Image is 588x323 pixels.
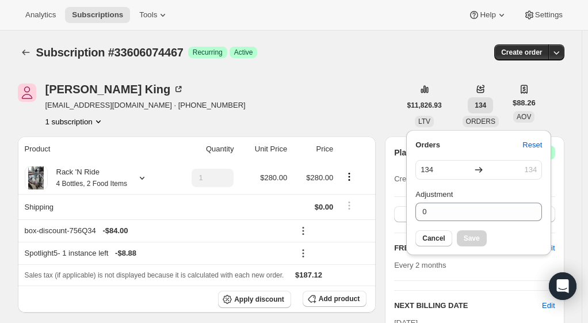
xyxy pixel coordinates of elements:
th: Shipping [18,194,171,219]
div: Open Intercom Messenger [549,272,576,300]
span: LTV [418,117,430,126]
span: $0.00 [315,203,334,211]
span: $11,826.93 [407,101,442,110]
span: Help [480,10,495,20]
span: Every 2 months [394,261,446,269]
span: Subscription #33606074467 [36,46,184,59]
h2: Plan [394,147,411,158]
span: - $84.00 [102,225,128,237]
button: Customer Portal [394,206,555,222]
span: Sales tax (if applicable) is not displayed because it is calculated with each new order. [25,271,284,279]
div: box-discount-756Q34 [25,225,288,237]
button: Subscriptions [65,7,130,23]
span: 134 [475,101,486,110]
div: Spotlight5 - 1 instance left [25,248,288,259]
span: Emily King [18,83,36,102]
button: Analytics [18,7,63,23]
span: Create order [501,48,542,57]
span: Recurring [193,48,223,57]
button: Help [461,7,514,23]
span: $88.26 [513,97,536,109]
button: Settings [517,7,570,23]
div: [PERSON_NAME] King [45,83,185,95]
span: Active [234,48,253,57]
span: 134 [421,164,433,176]
span: $280.00 [260,173,287,182]
span: Analytics [25,10,56,20]
span: Cancel [422,234,445,243]
span: ORDERS [466,117,495,126]
span: Apply discount [234,295,284,304]
span: AOV [517,113,531,121]
button: Shipping actions [340,199,358,212]
th: Price [291,136,337,162]
span: $187.12 [295,271,322,279]
div: Rack 'N Ride [48,166,127,189]
button: Create order [494,44,549,60]
h2: FREQUENCY [394,242,542,254]
button: 134 [468,97,493,113]
span: - $8.88 [115,248,136,259]
th: Unit Price [237,136,291,162]
span: 134 [525,164,537,176]
span: Subscriptions [72,10,123,20]
button: Edit [542,300,555,311]
h2: NEXT BILLING DATE [394,300,542,311]
span: Created Date [394,173,438,185]
span: [EMAIL_ADDRESS][DOMAIN_NAME] · [PHONE_NUMBER] [45,100,246,111]
button: Apply discount [218,291,291,308]
button: $11,826.93 [400,97,449,113]
span: Adjustment [415,190,453,199]
small: 4 Bottles, 2 Food Items [56,180,127,188]
th: Quantity [171,136,237,162]
span: Tools [139,10,157,20]
button: Cancel [415,230,452,246]
span: Settings [535,10,563,20]
button: Product actions [45,116,104,127]
button: Product actions [340,170,358,183]
span: Add product [319,294,360,303]
button: Tools [132,7,175,23]
span: $280.00 [306,173,333,182]
button: Add product [303,291,366,307]
span: Orders [415,139,440,151]
span: Reset [522,139,542,151]
button: Reset [516,136,549,154]
th: Product [18,136,171,162]
button: Subscriptions [18,44,34,60]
